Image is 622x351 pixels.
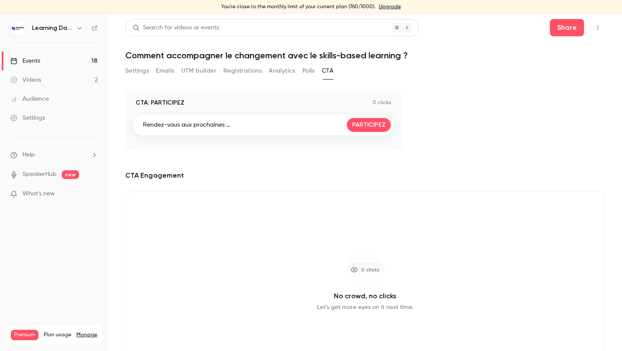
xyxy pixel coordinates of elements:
[10,57,40,65] div: Events
[133,23,219,32] div: Search for videos or events
[22,189,55,198] span: What's new
[181,64,216,78] button: UTM builder
[347,118,391,132] a: PARTICIPEZ
[10,95,49,103] div: Audience
[125,64,149,78] button: Settings
[125,50,605,61] h1: Comment accompagner le changement avec le skills-based learning ?
[223,64,262,78] button: Registrations
[62,170,79,179] span: new
[143,121,230,129] p: Rendez-vous aux prochaines ...
[11,330,38,340] span: Premium
[302,64,315,78] button: Polls
[22,170,57,179] a: SpeakerHub
[10,76,41,84] div: Videos
[76,332,97,338] a: Manage
[322,64,333,78] button: CTA
[373,99,391,106] p: 0 clicks
[334,291,397,301] p: No crowd, no clicks
[11,21,25,35] img: Learning Days
[22,150,35,160] span: Help
[87,190,98,198] iframe: Noticeable Trigger
[125,170,184,181] p: CTA Engagement
[136,99,184,107] p: CTA: PARTICIPEZ
[361,266,380,274] span: 0 clicks
[10,150,98,160] li: help-dropdown-opener
[44,332,71,338] span: Plan usage
[32,24,73,32] h6: Learning Days
[317,303,413,312] p: Let's get more eyes on it next time.
[550,19,584,36] button: Share
[269,64,295,78] button: Analytics
[10,114,45,122] div: Settings
[156,64,174,78] button: Emails
[379,3,401,10] a: Upgrade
